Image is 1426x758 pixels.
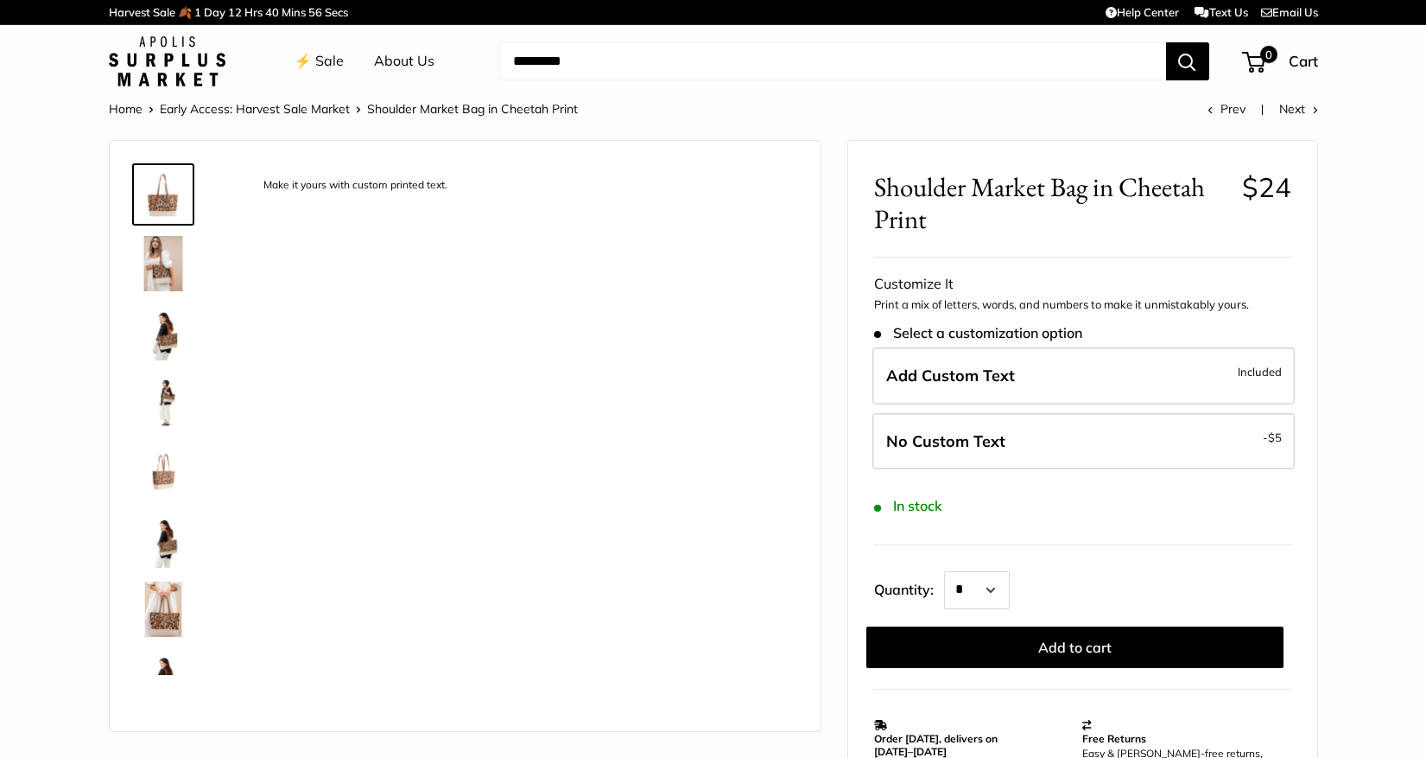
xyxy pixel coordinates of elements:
span: 0 [1259,46,1277,63]
img: Apolis: Surplus Market [109,36,225,86]
a: description_Seal of authenticity printed on the backside of every bag. [132,578,194,640]
button: Add to cart [866,627,1283,668]
a: Shoulder Market Bag in Cheetah Print [132,509,194,571]
label: Quantity: [874,566,944,609]
a: description_Make it yours with custom printed text. [132,163,194,226]
span: $5 [1268,430,1282,444]
img: Shoulder Market Bag in Cheetah Print [136,374,191,430]
a: About Us [374,48,434,74]
span: Shoulder Market Bag in Cheetah Print [874,171,1229,235]
a: Shoulder Market Bag in Cheetah Print [132,647,194,710]
label: Leave Blank [872,413,1295,470]
div: Make it yours with custom printed text. [255,174,456,197]
a: Next [1279,101,1318,117]
a: Prev [1207,101,1245,117]
span: Mins [282,5,306,19]
span: - [1263,427,1282,448]
span: Secs [325,5,348,19]
img: Shoulder Market Bag in Cheetah Print [136,236,191,291]
a: Shoulder Market Bag in Cheetah Print [132,232,194,295]
span: $24 [1242,170,1291,204]
span: Day [204,5,225,19]
img: description_Make it yours with custom printed text. [136,167,191,222]
img: description_Versatile adjustable handles for easy carry throughout the day. [136,443,191,499]
span: 1 [194,5,201,19]
span: Cart [1289,52,1318,70]
img: Shoulder Market Bag in Cheetah Print [136,305,191,360]
a: 0 Cart [1244,48,1318,75]
span: Add Custom Text [886,366,1015,385]
span: Select a customization option [874,325,1082,341]
span: 56 [308,5,322,19]
a: Shoulder Market Bag in Cheetah Print [132,371,194,433]
a: Text Us [1195,5,1247,19]
span: Shoulder Market Bag in Cheetah Print [367,101,578,117]
button: Search [1166,42,1209,80]
span: In stock [874,498,942,514]
span: 12 [228,5,242,19]
a: Home [109,101,143,117]
span: Included [1238,361,1282,382]
span: Hrs [244,5,263,19]
nav: Breadcrumb [109,98,578,120]
span: No Custom Text [886,431,1005,451]
a: Early Access: Harvest Sale Market [160,101,350,117]
a: ⚡️ Sale [295,48,344,74]
strong: Free Returns [1082,732,1146,745]
img: Shoulder Market Bag in Cheetah Print [136,651,191,706]
p: Print a mix of letters, words, and numbers to make it unmistakably yours. [874,296,1291,314]
img: Shoulder Market Bag in Cheetah Print [136,513,191,568]
div: Customize It [874,271,1291,297]
input: Search... [499,42,1166,80]
a: Help Center [1106,5,1179,19]
a: Shoulder Market Bag in Cheetah Print [132,302,194,364]
label: Add Custom Text [872,347,1295,404]
a: Email Us [1261,5,1318,19]
img: description_Seal of authenticity printed on the backside of every bag. [136,582,191,637]
a: description_Versatile adjustable handles for easy carry throughout the day. [132,440,194,502]
span: 40 [265,5,279,19]
strong: Order [DATE], delivers on [DATE]–[DATE] [874,732,998,758]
